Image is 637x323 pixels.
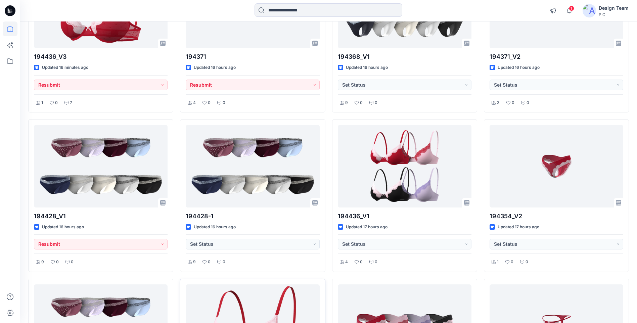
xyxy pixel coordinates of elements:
p: Updated 16 hours ago [194,64,236,71]
p: 4 [193,99,196,106]
div: Design Team [599,4,629,12]
p: 0 [512,99,514,106]
span: 1 [569,6,574,11]
p: 0 [223,99,225,106]
p: Updated 17 hours ago [346,224,388,231]
p: 194371 [186,52,319,61]
p: 194428_V1 [34,212,168,221]
p: 0 [55,99,58,106]
p: Updated 16 hours ago [42,224,84,231]
p: 0 [56,259,59,266]
p: 9 [41,259,44,266]
p: 9 [345,99,348,106]
p: 1 [497,259,499,266]
p: 194368_V1 [338,52,471,61]
p: 194436_V1 [338,212,471,221]
p: Updated 16 hours ago [346,64,388,71]
img: avatar [583,4,596,17]
p: 7 [70,99,72,106]
p: 194428-1 [186,212,319,221]
a: 194354_V2 [490,125,623,207]
p: 0 [208,99,211,106]
p: 0 [375,259,377,266]
p: Updated 16 hours ago [498,64,540,71]
p: 0 [360,259,363,266]
a: 194428_V1 [34,125,168,207]
div: PIC [599,12,629,17]
p: 194354_V2 [490,212,623,221]
p: 194436_V3 [34,52,168,61]
p: 0 [208,259,211,266]
p: 0 [526,259,528,266]
a: 194428-1 [186,125,319,207]
p: Updated 16 hours ago [194,224,236,231]
p: 4 [345,259,348,266]
p: 0 [375,99,377,106]
a: 194436_V1 [338,125,471,207]
p: 9 [193,259,196,266]
p: 194371_V2 [490,52,623,61]
p: 1 [41,99,43,106]
p: 0 [511,259,513,266]
p: 3 [497,99,500,106]
p: 0 [223,259,225,266]
p: 0 [527,99,529,106]
p: 0 [360,99,363,106]
p: Updated 17 hours ago [498,224,539,231]
p: Updated 16 minutes ago [42,64,88,71]
p: 0 [71,259,74,266]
